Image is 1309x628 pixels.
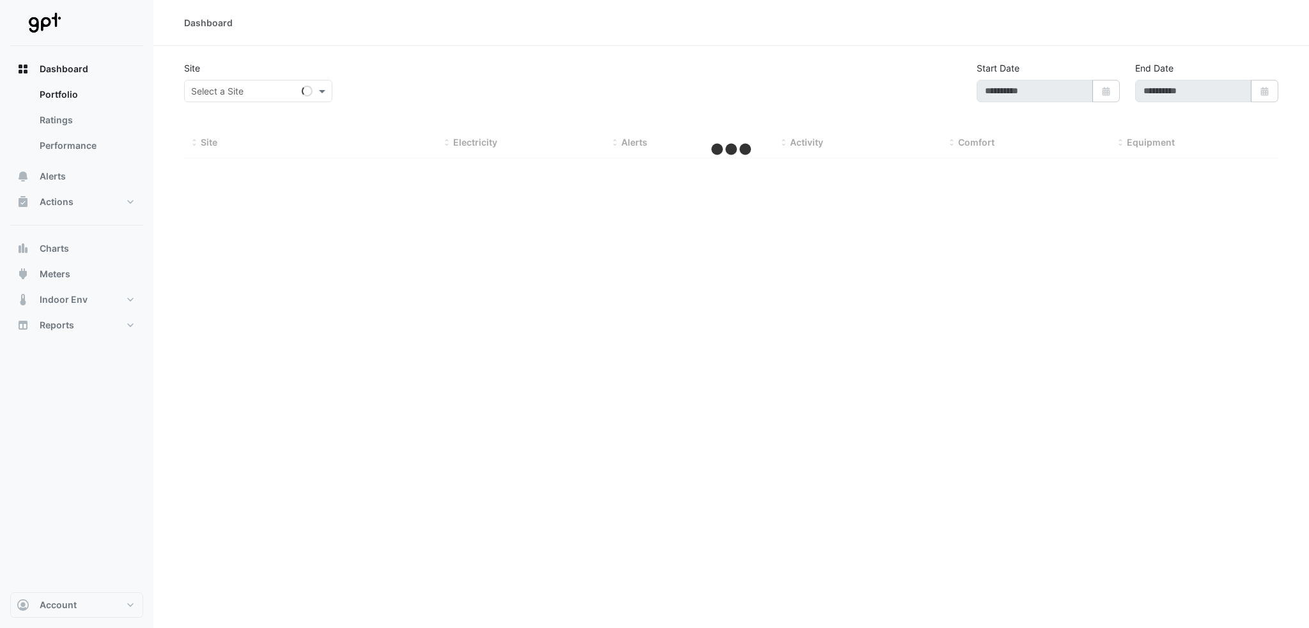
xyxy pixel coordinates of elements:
span: Electricity [453,137,497,148]
span: Account [40,599,77,611]
div: Dashboard [10,82,143,164]
div: Dashboard [184,16,233,29]
button: Dashboard [10,56,143,82]
button: Meters [10,261,143,287]
app-icon: Charts [17,242,29,255]
app-icon: Actions [17,195,29,208]
span: Alerts [40,170,66,183]
span: Meters [40,268,70,280]
a: Performance [29,133,143,158]
label: End Date [1135,61,1173,75]
span: Site [201,137,217,148]
a: Portfolio [29,82,143,107]
button: Charts [10,236,143,261]
app-icon: Alerts [17,170,29,183]
button: Account [10,592,143,618]
span: Reports [40,319,74,332]
span: Actions [40,195,74,208]
label: Site [184,61,200,75]
app-icon: Meters [17,268,29,280]
span: Charts [40,242,69,255]
span: Indoor Env [40,293,88,306]
span: Equipment [1127,137,1175,148]
span: Dashboard [40,63,88,75]
app-icon: Reports [17,319,29,332]
span: Activity [790,137,823,148]
app-icon: Indoor Env [17,293,29,306]
button: Alerts [10,164,143,189]
button: Reports [10,312,143,338]
span: Comfort [958,137,995,148]
app-icon: Dashboard [17,63,29,75]
label: Start Date [977,61,1019,75]
button: Actions [10,189,143,215]
button: Indoor Env [10,287,143,312]
img: Company Logo [15,10,73,36]
a: Ratings [29,107,143,133]
span: Alerts [621,137,647,148]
